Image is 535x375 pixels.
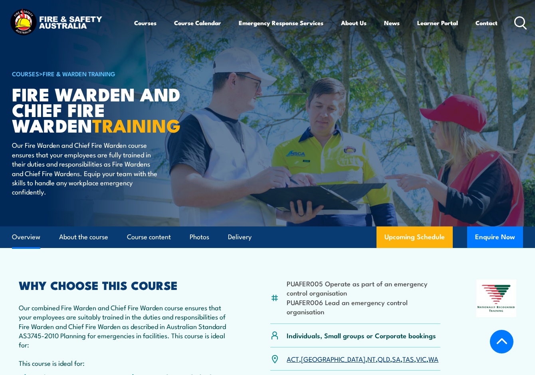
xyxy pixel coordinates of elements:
p: Individuals, Small groups or Corporate bookings [287,331,436,340]
p: , , , , , , , [287,354,438,363]
a: About Us [341,13,367,32]
a: Upcoming Schedule [376,226,453,248]
a: TAS [402,354,414,363]
button: Enquire Now [467,226,523,248]
a: Course Calendar [174,13,221,32]
h6: > [12,69,209,78]
a: VIC [416,354,426,363]
li: PUAFER006 Lead an emergency control organisation [287,298,440,316]
a: NT [367,354,376,363]
p: Our combined Fire Warden and Chief Fire Warden course ensures that your employees are suitably tr... [19,303,234,349]
p: Our Fire Warden and Chief Fire Warden course ensures that your employees are fully trained in the... [12,140,158,196]
a: QLD [378,354,390,363]
p: This course is ideal for: [19,358,234,367]
a: WA [428,354,438,363]
h1: Fire Warden and Chief Fire Warden [12,86,209,133]
a: SA [392,354,400,363]
a: Contact [476,13,497,32]
a: Emergency Response Services [239,13,323,32]
a: [GEOGRAPHIC_DATA] [301,354,365,363]
h2: WHY CHOOSE THIS COURSE [19,280,234,290]
a: Learner Portal [417,13,458,32]
a: Fire & Warden Training [43,69,115,78]
a: Course content [127,226,171,248]
img: Nationally Recognised Training logo. [476,280,516,317]
a: About the course [59,226,108,248]
a: Delivery [228,226,252,248]
a: Overview [12,226,40,248]
a: Photos [190,226,209,248]
a: COURSES [12,69,39,78]
strong: TRAINING [92,111,181,139]
a: News [384,13,400,32]
a: Courses [134,13,157,32]
li: PUAFER005 Operate as part of an emergency control organisation [287,279,440,298]
a: ACT [287,354,299,363]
